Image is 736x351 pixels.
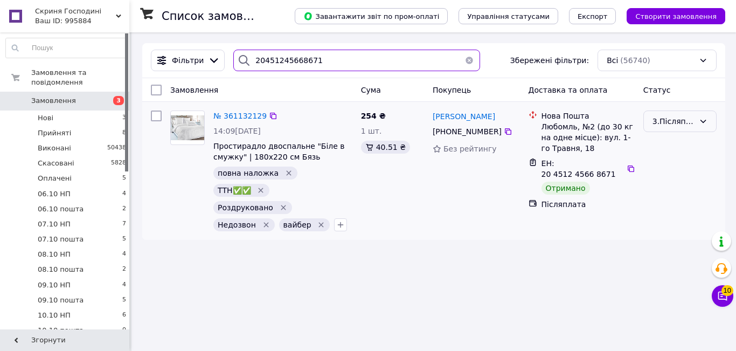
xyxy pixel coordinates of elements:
[122,326,126,335] span: 0
[233,50,480,71] input: Пошук за номером замовлення, ПІБ покупця, номером телефону, Email, номером накладної
[122,295,126,305] span: 5
[38,250,71,259] span: 08.10 НП
[38,159,74,168] span: Скасовані
[38,295,84,305] span: 09.10 пошта
[541,121,635,154] div: Любомль, №2 (до 30 кг на одне місце): вул. 1-го Травня, 18
[122,265,126,274] span: 2
[38,113,53,123] span: Нові
[443,144,497,153] span: Без рейтингу
[361,141,410,154] div: 40.51 ₴
[541,159,616,178] span: ЕН: 20 4512 4566 8671
[620,56,650,65] span: (56740)
[162,10,271,23] h1: Список замовлень
[38,265,84,274] span: 08.10 пошта
[361,86,381,94] span: Cума
[295,8,448,24] button: Завантажити звіт по пром-оплаті
[171,115,204,141] img: Фото товару
[510,55,589,66] span: Збережені фільтри:
[541,182,590,195] div: Отримано
[279,203,288,212] svg: Видалити мітку
[643,86,671,94] span: Статус
[712,285,733,307] button: Чат з покупцем10
[541,199,635,210] div: Післяплата
[38,219,71,229] span: 07.10 НП
[35,6,116,16] span: Скриня Господині
[38,280,71,290] span: 09.10 НП
[317,221,325,229] svg: Видалити мітку
[6,38,127,58] input: Пошук
[283,221,311,229] span: вайбер
[433,86,471,94] span: Покупець
[627,8,725,24] button: Створити замовлення
[122,280,126,290] span: 4
[31,68,129,87] span: Замовлення та повідомлення
[303,11,439,21] span: Завантажити звіт по пром-оплаті
[635,12,717,20] span: Створити замовлення
[38,204,84,214] span: 06.10 пошта
[262,221,270,229] svg: Видалити мітку
[35,16,129,26] div: Ваш ID: 995884
[170,86,218,94] span: Замовлення
[433,112,495,121] span: [PERSON_NAME]
[122,235,126,244] span: 5
[616,11,725,20] a: Створити замовлення
[213,127,261,135] span: 14:09[DATE]
[218,203,273,212] span: Роздруковано
[172,55,204,66] span: Фільтри
[652,115,695,127] div: 3.Післяплата НоваП
[122,204,126,214] span: 2
[459,8,558,24] button: Управління статусами
[122,113,126,123] span: 3
[459,50,480,71] button: Очистить
[38,235,84,244] span: 07.10 пошта
[122,174,126,183] span: 5
[38,128,71,138] span: Прийняті
[31,96,76,106] span: Замовлення
[170,111,205,145] a: Фото товару
[284,169,293,177] svg: Видалити мітку
[122,250,126,259] span: 4
[122,311,126,320] span: 6
[607,55,618,66] span: Всі
[107,143,126,153] span: 50438
[113,96,124,105] span: 3
[38,174,72,183] span: Оплачені
[433,111,495,122] a: [PERSON_NAME]
[38,189,71,199] span: 06.10 НП
[467,12,550,20] span: Управління статусами
[122,189,126,199] span: 4
[433,127,502,136] span: [PHONE_NUMBER]
[256,186,265,195] svg: Видалити мітку
[38,326,84,335] span: 10.10 пошта
[122,128,126,138] span: 8
[218,221,256,229] span: Недозвон
[213,112,267,120] a: № 361132129
[361,127,382,135] span: 1 шт.
[38,311,71,320] span: 10.10 НП
[213,142,345,161] a: Простирадло двоспальне "Біле в смужку" | 180х220 см Бязь
[122,219,126,229] span: 7
[111,159,126,168] span: 5828
[218,186,251,195] span: ТТН✅✅
[361,112,386,120] span: 254 ₴
[38,143,71,153] span: Виконані
[721,282,733,293] span: 10
[569,8,616,24] button: Експорт
[218,169,279,177] span: повна наложка
[541,111,635,121] div: Нова Пошта
[578,12,608,20] span: Експорт
[529,86,608,94] span: Доставка та оплата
